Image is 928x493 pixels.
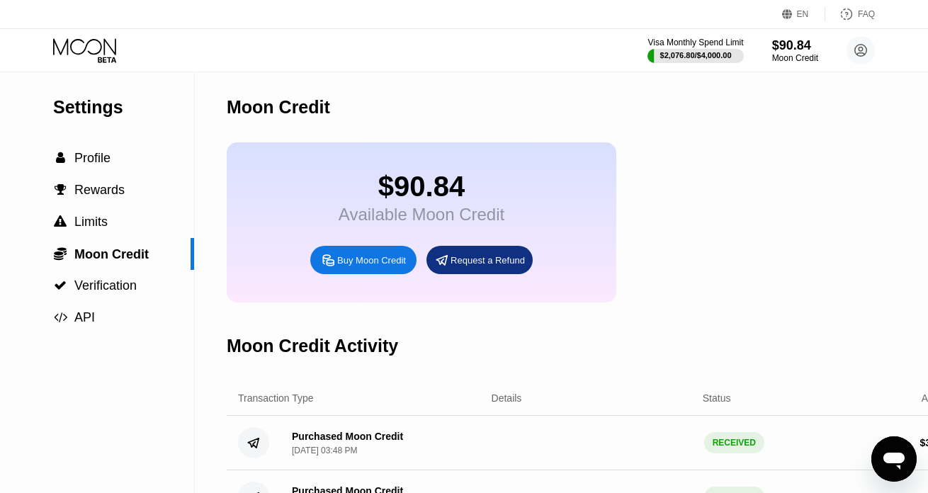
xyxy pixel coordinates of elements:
[797,9,809,19] div: EN
[871,436,917,482] iframe: Bouton de lancement de la fenêtre de messagerie
[53,152,67,164] div: 
[54,215,67,228] span: 
[53,183,67,196] div: 
[660,51,732,59] div: $2,076.80 / $4,000.00
[53,246,67,261] div: 
[74,183,125,197] span: Rewards
[54,311,67,324] span: 
[772,38,818,53] div: $90.84
[337,254,406,266] div: Buy Moon Credit
[292,431,403,442] div: Purchased Moon Credit
[647,38,743,63] div: Visa Monthly Spend Limit$2,076.80/$4,000.00
[825,7,875,21] div: FAQ
[238,392,314,404] div: Transaction Type
[56,152,65,164] span: 
[339,171,504,203] div: $90.84
[53,279,67,292] div: 
[704,432,764,453] div: RECEIVED
[292,446,357,455] div: [DATE] 03:48 PM
[54,246,67,261] span: 
[426,246,533,274] div: Request a Refund
[647,38,743,47] div: Visa Monthly Spend Limit
[227,97,330,118] div: Moon Credit
[451,254,525,266] div: Request a Refund
[74,310,95,324] span: API
[772,53,818,63] div: Moon Credit
[227,336,398,356] div: Moon Credit Activity
[74,247,149,261] span: Moon Credit
[703,392,731,404] div: Status
[53,311,67,324] div: 
[74,278,137,293] span: Verification
[54,279,67,292] span: 
[772,38,818,63] div: $90.84Moon Credit
[74,151,111,165] span: Profile
[492,392,522,404] div: Details
[339,205,504,225] div: Available Moon Credit
[310,246,417,274] div: Buy Moon Credit
[53,97,194,118] div: Settings
[858,9,875,19] div: FAQ
[55,183,67,196] span: 
[782,7,825,21] div: EN
[74,215,108,229] span: Limits
[53,215,67,228] div: 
